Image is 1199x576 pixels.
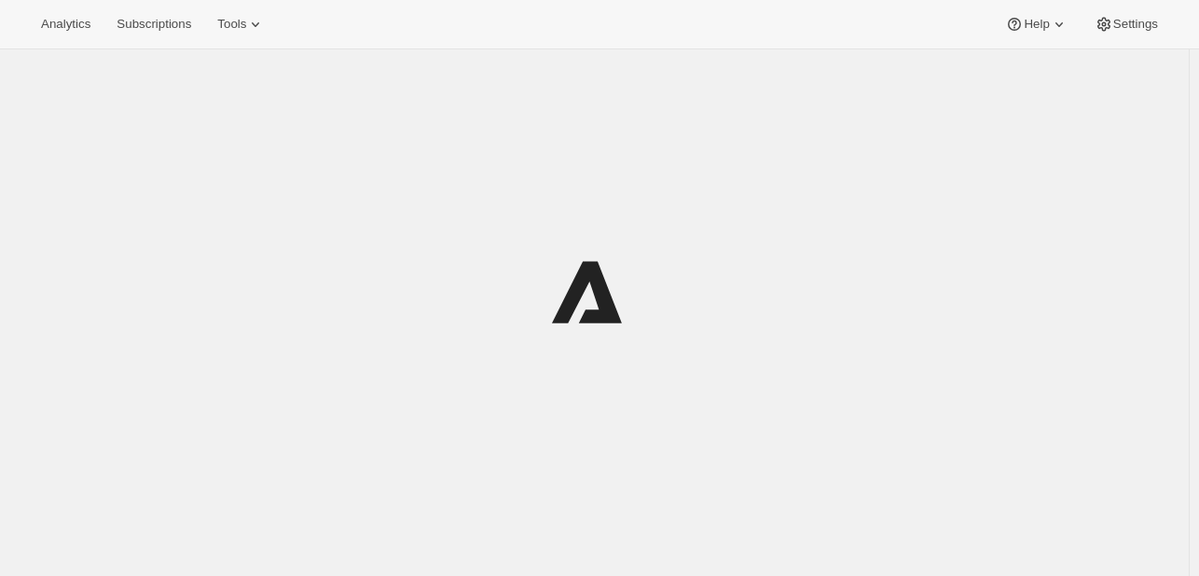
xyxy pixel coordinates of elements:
[41,17,90,32] span: Analytics
[206,11,276,37] button: Tools
[30,11,102,37] button: Analytics
[105,11,202,37] button: Subscriptions
[117,17,191,32] span: Subscriptions
[1024,17,1049,32] span: Help
[1113,17,1158,32] span: Settings
[217,17,246,32] span: Tools
[994,11,1079,37] button: Help
[1083,11,1169,37] button: Settings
